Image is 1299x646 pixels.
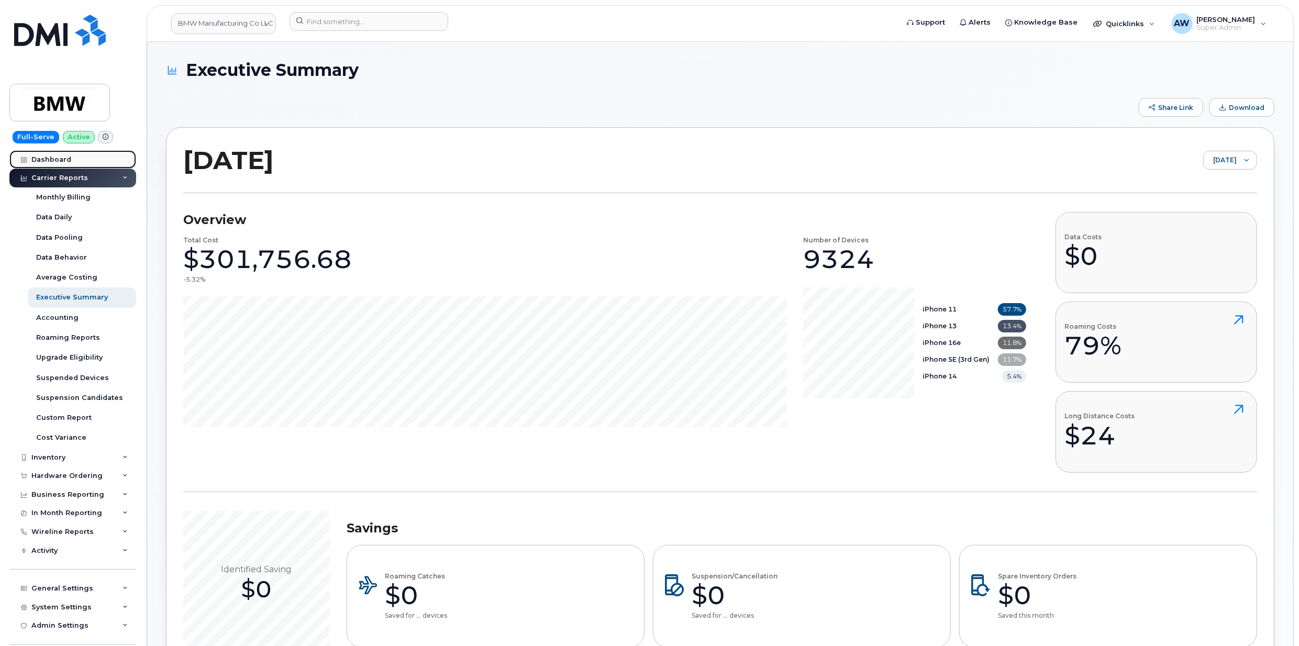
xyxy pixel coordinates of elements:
[923,339,961,347] b: iPhone 16e
[183,212,1026,228] h3: Overview
[803,237,869,243] h4: Number of Devices
[998,573,1076,580] h4: Spare Inventory Orders
[183,275,205,284] div: -5.32%
[1064,240,1102,272] div: $0
[1056,302,1257,383] button: Roaming Costs79%
[998,580,1076,611] div: $0
[385,611,447,620] p: Saved for ... devices
[1253,600,1291,638] iframe: Messenger Launcher
[1064,420,1135,451] div: $24
[241,575,272,604] span: $0
[347,520,1257,536] h3: Savings
[1209,98,1274,117] button: Download
[998,303,1026,316] span: 57.7%
[183,144,274,176] h2: [DATE]
[1139,98,1203,117] button: Share Link
[692,573,778,580] h4: Suspension/Cancellation
[1158,104,1193,112] span: Share Link
[1229,104,1264,112] span: Download
[183,237,218,243] h4: Total Cost
[998,320,1026,332] span: 13.4%
[186,61,359,79] span: Executive Summary
[923,322,957,330] b: iPhone 13
[183,243,352,275] div: $301,756.68
[923,355,990,363] b: iPhone SE (3rd Gen)
[998,353,1026,366] span: 11.7%
[1064,323,1122,330] h4: Roaming Costs
[998,611,1076,620] p: Saved this month
[221,564,292,575] span: Identified Saving
[1056,391,1257,472] button: Long Distance Costs$24
[692,580,778,611] div: $0
[692,611,778,620] p: Saved for ... devices
[385,573,447,580] h4: Roaming Catches
[1002,370,1026,383] span: 5.4%
[1064,413,1135,419] h4: Long Distance Costs
[923,305,957,313] b: iPhone 11
[998,337,1026,349] span: 11.8%
[1064,233,1102,240] h4: Data Costs
[385,580,447,611] div: $0
[1064,330,1122,361] div: 79%
[1204,151,1237,170] span: September 2025
[803,243,874,275] div: 9324
[923,372,957,380] b: iPhone 14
